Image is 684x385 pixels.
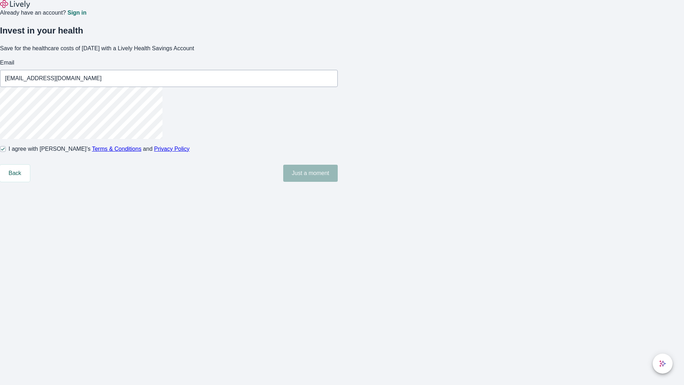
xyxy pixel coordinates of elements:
[154,146,190,152] a: Privacy Policy
[9,145,190,153] span: I agree with [PERSON_NAME]’s and
[67,10,86,16] a: Sign in
[653,354,673,374] button: chat
[92,146,141,152] a: Terms & Conditions
[659,360,666,367] svg: Lively AI Assistant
